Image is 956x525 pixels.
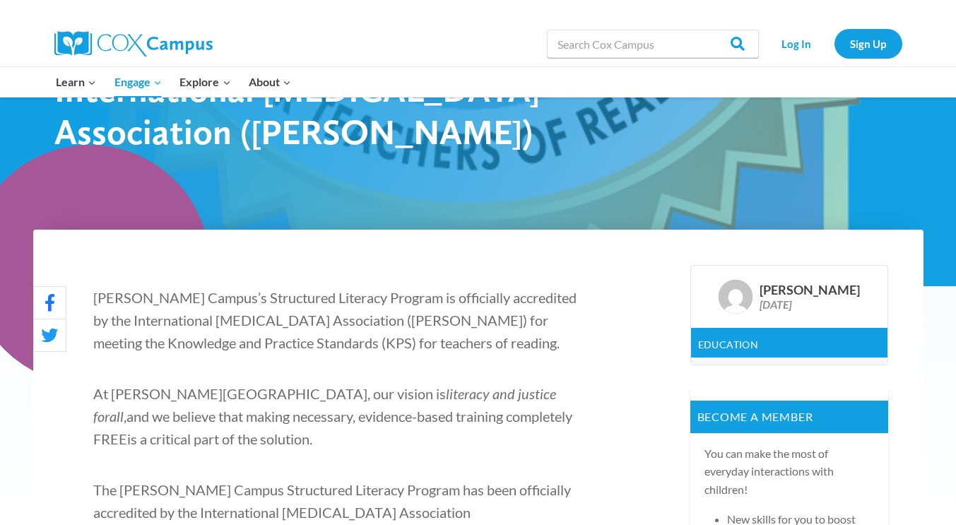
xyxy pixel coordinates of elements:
[704,444,874,499] p: You can make the most of everyday interactions with children!
[309,430,312,447] span: .
[834,29,902,58] a: Sign Up
[47,67,106,97] button: Child menu of Learn
[93,289,577,351] span: [PERSON_NAME] Campus’s Structured Literacy Program is officially accredited by the International ...
[171,67,240,97] button: Child menu of Explore
[93,408,572,447] span: and we believe that making necessary, evidence-based training completely FREE
[760,297,860,311] div: [DATE]
[547,30,759,58] input: Search Cox Campus
[766,29,827,58] a: Log In
[698,338,759,350] a: Education
[105,67,171,97] button: Child menu of Engage
[124,408,126,425] span: ,
[760,283,860,298] div: [PERSON_NAME]
[240,67,300,97] button: Child menu of About
[54,31,213,57] img: Cox Campus
[127,430,309,447] span: is a critical part of the solution
[93,385,446,402] span: At [PERSON_NAME][GEOGRAPHIC_DATA], our vision is
[110,408,124,425] span: all
[766,29,902,58] nav: Secondary Navigation
[690,401,888,433] p: Become a member
[47,67,300,97] nav: Primary Navigation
